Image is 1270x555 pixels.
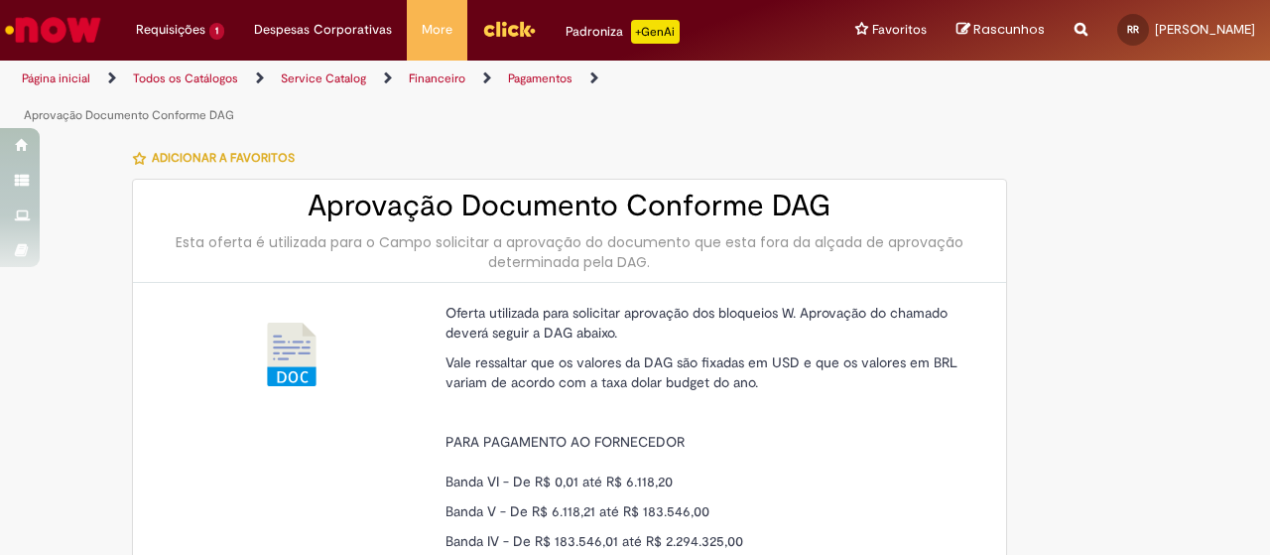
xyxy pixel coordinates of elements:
a: Financeiro [409,70,465,86]
p: Banda IV - De R$ 183.546,01 até R$ 2.294.325,00 [445,531,971,551]
h2: Aprovação Documento Conforme DAG [153,190,986,222]
a: Service Catalog [281,70,366,86]
a: Aprovação Documento Conforme DAG [24,107,234,123]
p: Oferta utilizada para solicitar aprovação dos bloqueios W. Aprovação do chamado deverá seguir a D... [445,303,971,343]
span: RR [1127,23,1139,36]
span: Requisições [136,20,205,40]
img: Aprovação Documento Conforme DAG [260,323,323,386]
span: 1 [209,23,224,40]
img: click_logo_yellow_360x200.png [482,14,536,44]
button: Adicionar a Favoritos [132,137,306,179]
p: +GenAi [631,20,680,44]
ul: Trilhas de página [15,61,831,134]
span: Adicionar a Favoritos [152,150,295,166]
div: Padroniza [566,20,680,44]
a: Pagamentos [508,70,572,86]
span: [PERSON_NAME] [1155,21,1255,38]
p: Vale ressaltar que os valores da DAG são fixadas em USD e que os valores em BRL variam de acordo ... [445,352,971,392]
span: Favoritos [872,20,927,40]
div: Esta oferta é utilizada para o Campo solicitar a aprovação do documento que esta fora da alçada d... [153,232,986,272]
span: More [422,20,452,40]
a: Página inicial [22,70,90,86]
a: Todos os Catálogos [133,70,238,86]
img: ServiceNow [2,10,104,50]
span: Rascunhos [973,20,1045,39]
a: Rascunhos [956,21,1045,40]
p: PARA PAGAMENTO AO FORNECEDOR Banda VI - De R$ 0,01 até R$ 6.118,20 [445,432,971,491]
span: Despesas Corporativas [254,20,392,40]
p: Banda V - De R$ 6.118,21 até R$ 183.546,00 [445,501,971,521]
